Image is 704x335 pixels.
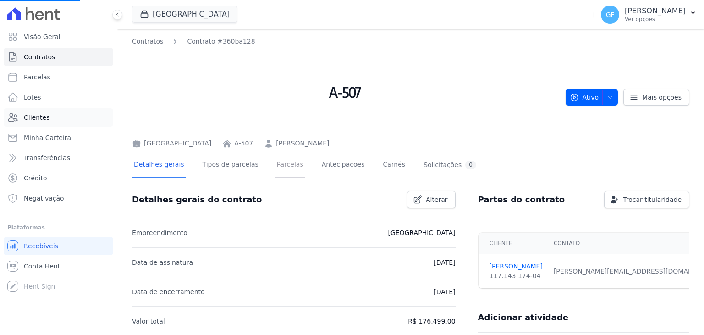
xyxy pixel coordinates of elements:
a: Solicitações0 [422,153,478,178]
div: Solicitações [423,161,476,169]
span: Alterar [426,195,448,204]
a: Tipos de parcelas [201,153,260,178]
button: [GEOGRAPHIC_DATA] [132,6,237,23]
p: Valor total [132,316,165,327]
div: 0 [465,161,476,169]
span: Visão Geral [24,32,60,41]
nav: Breadcrumb [132,37,558,46]
p: Empreendimento [132,227,187,238]
span: Crédito [24,173,47,183]
h3: Adicionar atividade [478,312,568,323]
a: Minha Carteira [4,128,113,147]
span: Minha Carteira [24,133,71,142]
h3: Partes do contrato [478,194,565,205]
h3: Detalhes gerais do contrato [132,194,262,205]
a: [PERSON_NAME] [489,262,543,271]
a: Contratos [4,48,113,66]
p: [DATE] [434,257,455,268]
span: Clientes [24,113,49,122]
a: [PERSON_NAME] [276,139,329,148]
button: GF [PERSON_NAME] Ver opções [594,2,704,28]
span: Parcelas [24,73,50,82]
p: R$ 176.499,00 [408,316,455,327]
button: Ativo [566,89,618,106]
a: Negativação [4,189,113,207]
a: Carnês [381,153,407,178]
a: Antecipações [320,153,367,178]
span: Recebíveis [24,241,58,251]
div: [GEOGRAPHIC_DATA] [132,139,211,148]
h2: A-507 [132,50,558,135]
a: Clientes [4,108,113,127]
a: Visão Geral [4,28,113,46]
a: Parcelas [275,153,305,178]
p: Ver opções [625,16,686,23]
a: Alterar [407,191,456,208]
div: 117.143.174-04 [489,271,543,281]
a: Trocar titularidade [604,191,689,208]
span: Conta Hent [24,262,60,271]
a: Transferências [4,149,113,167]
a: Detalhes gerais [132,153,186,178]
p: [PERSON_NAME] [625,6,686,16]
span: Ativo [570,89,599,106]
p: Data de assinatura [132,257,193,268]
p: [GEOGRAPHIC_DATA] [388,227,455,238]
a: Lotes [4,88,113,106]
span: Contratos [24,52,55,61]
span: Transferências [24,153,70,162]
span: Negativação [24,194,64,203]
span: Lotes [24,93,41,102]
a: Parcelas [4,68,113,86]
a: Contratos [132,37,163,46]
span: GF [606,11,615,18]
span: Mais opções [642,93,682,102]
a: Contrato #360ba128 [187,37,255,46]
a: Recebíveis [4,237,113,255]
a: Mais opções [623,89,689,106]
div: Plataformas [7,222,110,233]
nav: Breadcrumb [132,37,255,46]
a: A-507 [234,139,253,148]
p: [DATE] [434,286,455,297]
th: Cliente [478,233,548,254]
a: Conta Hent [4,257,113,275]
p: Data de encerramento [132,286,205,297]
a: Crédito [4,169,113,187]
span: Trocar titularidade [623,195,682,204]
